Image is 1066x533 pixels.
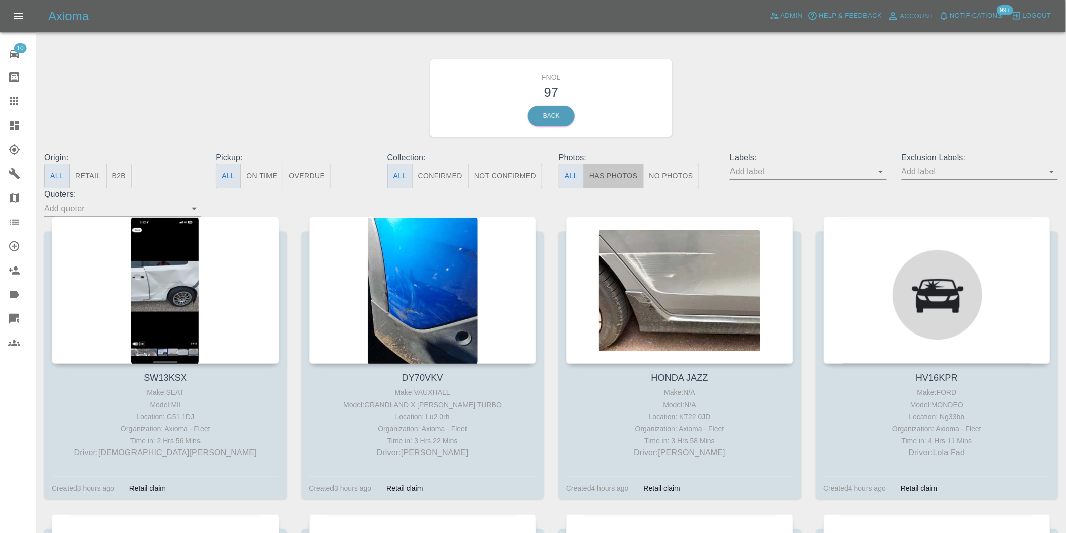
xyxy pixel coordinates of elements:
p: Collection: [387,152,544,164]
p: Pickup: [216,152,372,164]
div: Make: VAUXHALL [312,386,534,398]
div: Model: N/A [569,398,791,411]
input: Add label [730,164,871,179]
div: Retail claim [379,482,430,494]
p: Driver: Lola Fad [826,447,1048,459]
span: 10 [14,43,26,53]
p: Labels: [730,152,886,164]
span: Notifications [950,10,1003,22]
h5: Axioma [48,8,89,24]
span: Logout [1023,10,1051,22]
div: Retail claim [636,482,688,494]
div: Location: G51 1DJ [54,411,277,423]
button: Overdue [283,164,331,188]
div: Retail claim [122,482,173,494]
div: Time in: 4 Hrs 11 Mins [826,435,1048,447]
div: Model: GRANDLAND X [PERSON_NAME] TURBO [312,398,534,411]
button: No Photos [643,164,699,188]
button: Open drawer [6,4,30,28]
a: HV16KPR [916,373,958,383]
div: Location: KT22 0JD [569,411,791,423]
div: Location: Lu2 0rh [312,411,534,423]
div: Model: MONDEO [826,398,1048,411]
button: Not Confirmed [468,164,542,188]
span: Help & Feedback [819,10,882,22]
span: 99+ [997,5,1013,15]
a: DY70VKV [402,373,443,383]
a: Admin [767,8,806,24]
button: Retail [69,164,106,188]
div: Created 3 hours ago [309,482,372,494]
button: All [216,164,241,188]
p: Driver: [PERSON_NAME] [312,447,534,459]
div: Organization: Axioma - Fleet [569,423,791,435]
button: Confirmed [412,164,469,188]
div: Time in: 3 Hrs 22 Mins [312,435,534,447]
span: Admin [781,10,803,22]
p: Photos: [559,152,715,164]
button: B2B [106,164,132,188]
div: Organization: Axioma - Fleet [312,423,534,435]
button: All [559,164,584,188]
div: Make: FORD [826,386,1048,398]
button: Notifications [937,8,1005,24]
div: Organization: Axioma - Fleet [826,423,1048,435]
button: Open [1045,165,1059,179]
div: Make: SEAT [54,386,277,398]
div: Time in: 2 Hrs 56 Mins [54,435,277,447]
div: Model: MII [54,398,277,411]
button: On Time [240,164,283,188]
div: Organization: Axioma - Fleet [54,423,277,435]
button: Has Photos [583,164,644,188]
div: Retail claim [893,482,945,494]
a: Back [528,106,575,126]
div: Created 3 hours ago [52,482,114,494]
span: Account [900,11,934,22]
div: Created 4 hours ago [824,482,886,494]
button: Open [187,202,202,216]
a: Account [885,8,937,24]
a: SW13KSX [144,373,187,383]
div: Make: N/A [569,386,791,398]
p: Quoters: [44,188,201,201]
input: Add quoter [44,201,185,216]
button: Logout [1009,8,1054,24]
p: Driver: [DEMOGRAPHIC_DATA][PERSON_NAME] [54,447,277,459]
h3: 97 [438,83,665,102]
div: Created 4 hours ago [566,482,629,494]
p: Driver: [PERSON_NAME] [569,447,791,459]
button: All [44,164,70,188]
p: Exclusion Labels: [902,152,1058,164]
a: HONDA JAZZ [651,373,708,383]
input: Add label [902,164,1043,179]
p: Origin: [44,152,201,164]
button: Help & Feedback [805,8,884,24]
div: Location: Ng33bb [826,411,1048,423]
h6: FNOL [438,67,665,83]
button: Open [874,165,888,179]
button: All [387,164,413,188]
div: Time in: 3 Hrs 58 Mins [569,435,791,447]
